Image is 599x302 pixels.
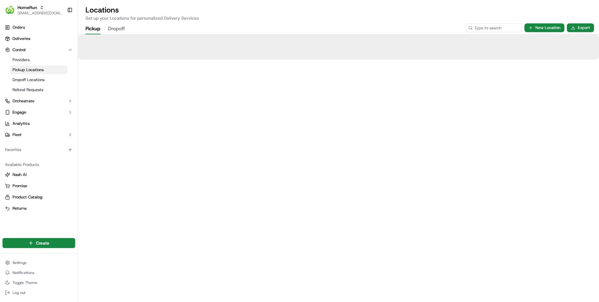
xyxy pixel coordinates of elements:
[466,23,522,32] input: Type to search
[97,80,114,87] button: See all
[12,121,30,126] span: Analytics
[13,60,24,71] img: 4281594248423_2fcf9dad9f2a874258b8_72.png
[17,11,62,16] button: [EMAIL_ADDRESS][DOMAIN_NAME]
[2,107,75,117] button: Engage
[12,110,26,115] span: Engage
[2,119,75,129] a: Analytics
[52,114,54,119] span: •
[19,97,51,102] span: [PERSON_NAME]
[2,192,75,202] button: Product Catalog
[5,172,73,178] a: Nash AI
[28,66,86,71] div: We're available if you need us!
[108,24,125,34] button: Dropoff
[6,60,17,71] img: 1736555255976-a54dd68f-1ca7-489b-9aae-adbdc363a1c4
[12,67,44,73] span: Pickup Locations
[6,6,19,19] img: Nash
[52,97,54,102] span: •
[12,97,17,102] img: 1736555255976-a54dd68f-1ca7-489b-9aae-adbdc363a1c4
[12,194,42,200] span: Product Catalog
[12,183,27,189] span: Promise
[62,155,75,159] span: Pylon
[12,270,34,275] span: Notifications
[10,56,68,64] a: Providers
[5,194,73,200] a: Product Catalog
[85,24,100,34] button: Pickup
[6,91,16,101] img: Masood Aslam
[55,114,68,119] span: [DATE]
[50,137,103,148] a: 💻API Documentation
[12,25,25,30] span: Orders
[524,23,564,32] button: New Location
[10,75,68,84] a: Dropoff Locations
[12,77,45,83] span: Dropoff Locations
[12,280,37,285] span: Toggle Theme
[2,22,75,32] a: Orders
[2,96,75,106] button: Orchestrate
[12,290,25,295] span: Log out
[6,25,114,35] p: Welcome 👋
[12,132,22,138] span: Fleet
[53,140,58,145] div: 💻
[16,40,112,47] input: Got a question? Start typing here...
[85,15,592,21] p: Set up your Locations for personalized Delivery Services
[6,140,11,145] div: 📗
[12,87,43,93] span: Refund Requests
[2,278,75,287] button: Toggle Theme
[5,183,73,189] a: Promise
[12,260,27,265] span: Settings
[2,203,75,213] button: Returns
[12,139,48,146] span: Knowledge Base
[106,61,114,69] button: Start new chat
[4,137,50,148] a: 📗Knowledge Base
[12,57,30,63] span: Providers
[2,130,75,140] button: Fleet
[2,238,75,248] button: Create
[10,66,68,74] a: Pickup Locations
[12,98,34,104] span: Orchestrate
[2,181,75,191] button: Promise
[19,114,51,119] span: [PERSON_NAME]
[2,160,75,170] div: Available Products
[36,240,49,246] span: Create
[6,108,16,118] img: Abhishek Arora
[17,4,37,11] button: HomeRun
[2,170,75,180] button: Nash AI
[5,5,15,15] img: HomeRun
[2,34,75,44] a: Deliveries
[2,268,75,277] button: Notifications
[2,2,65,17] button: HomeRunHomeRun[EMAIL_ADDRESS][DOMAIN_NAME]
[44,154,75,159] a: Powered byPylon
[12,47,26,53] span: Control
[55,97,68,102] span: [DATE]
[12,172,27,178] span: Nash AI
[2,145,75,155] div: Favorites
[59,139,100,146] span: API Documentation
[6,81,42,86] div: Past conversations
[10,85,68,94] a: Refund Requests
[2,288,75,297] button: Log out
[567,23,594,32] button: Export
[12,36,30,41] span: Deliveries
[12,206,27,211] span: Returns
[28,60,102,66] div: Start new chat
[85,5,592,15] h2: Locations
[5,206,73,211] a: Returns
[2,45,75,55] button: Control
[2,258,75,267] button: Settings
